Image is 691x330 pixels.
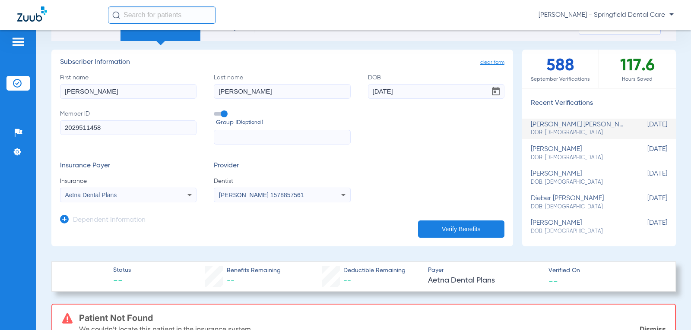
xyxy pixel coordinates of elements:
label: Member ID [60,110,197,145]
input: DOBOpen calendar [368,84,504,99]
span: DOB: [DEMOGRAPHIC_DATA] [531,203,624,211]
div: [PERSON_NAME] [PERSON_NAME] [531,121,624,137]
div: 588 [522,50,599,88]
span: DOB: [DEMOGRAPHIC_DATA] [531,228,624,236]
span: DOB: [DEMOGRAPHIC_DATA] [531,179,624,186]
span: Dentist [214,177,350,185]
img: Search Icon [112,11,120,19]
span: [DATE] [624,145,667,161]
span: Hours Saved [599,75,676,84]
span: DOB: [DEMOGRAPHIC_DATA] [531,154,624,162]
span: -- [548,276,558,285]
label: DOB [368,73,504,99]
input: First name [60,84,197,99]
span: [PERSON_NAME] 1578857561 [219,192,304,198]
span: -- [113,275,131,287]
span: [DATE] [624,121,667,137]
div: 117.6 [599,50,676,88]
span: Status [113,266,131,275]
div: [PERSON_NAME] [531,219,624,235]
span: Deductible Remaining [343,266,406,275]
span: Payer [428,266,541,275]
span: DOB: [DEMOGRAPHIC_DATA] [531,129,624,137]
span: [DATE] [624,219,667,235]
img: Zuub Logo [17,6,47,22]
h3: Subscriber Information [60,58,504,67]
h3: Patient Not Found [79,314,666,322]
h3: Insurance Payer [60,162,197,170]
span: Aetna Dental Plans [65,192,117,198]
div: dieber [PERSON_NAME] [531,195,624,211]
h3: Dependent Information [73,216,146,225]
span: -- [343,277,351,285]
span: [DATE] [624,195,667,211]
small: (optional) [241,118,263,127]
span: Aetna Dental Plans [428,275,541,286]
input: Search for patients [108,6,216,24]
label: Last name [214,73,350,99]
img: hamburger-icon [11,37,25,47]
h3: Recent Verifications [522,99,676,108]
span: Group ID [216,118,350,127]
label: First name [60,73,197,99]
span: September Verifications [522,75,599,84]
span: [DATE] [624,170,667,186]
span: Verified On [548,266,662,275]
span: -- [227,277,235,285]
div: [PERSON_NAME] [531,145,624,161]
input: Last name [214,84,350,99]
button: Verify Benefits [418,220,504,238]
span: Benefits Remaining [227,266,281,275]
span: Insurance [60,177,197,185]
input: Member ID [60,120,197,135]
button: Open calendar [487,83,504,100]
div: [PERSON_NAME] [531,170,624,186]
h3: Provider [214,162,350,170]
span: clear form [480,58,504,67]
img: error-icon [62,313,73,324]
span: [PERSON_NAME] - Springfield Dental Care [539,11,674,19]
